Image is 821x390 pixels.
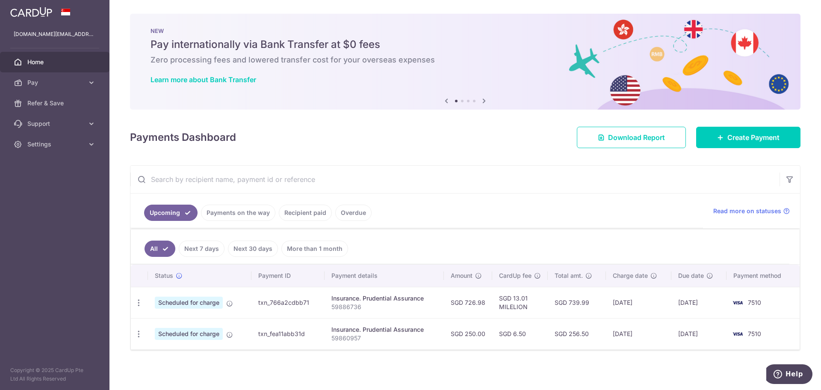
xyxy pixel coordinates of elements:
h5: Pay internationally via Bank Transfer at $0 fees [151,38,780,51]
td: SGD 250.00 [444,318,492,349]
a: Overdue [335,205,372,221]
th: Payment ID [251,265,324,287]
img: Bank transfer banner [130,14,800,110]
a: Payments on the way [201,205,275,221]
input: Search by recipient name, payment id or reference [130,166,780,193]
td: txn_fea11abb31d [251,318,324,349]
td: SGD 726.98 [444,287,492,318]
img: Bank Card [729,329,746,339]
td: SGD 256.50 [548,318,605,349]
span: Status [155,271,173,280]
a: Create Payment [696,127,800,148]
a: Next 30 days [228,241,278,257]
p: 59860957 [331,334,437,342]
td: [DATE] [606,318,671,349]
iframe: Opens a widget where you can find more information [766,364,812,386]
p: NEW [151,27,780,34]
span: Scheduled for charge [155,297,223,309]
span: Due date [678,271,704,280]
span: Create Payment [727,132,780,143]
a: More than 1 month [281,241,348,257]
span: Support [27,119,84,128]
span: 7510 [748,299,761,306]
a: All [145,241,175,257]
span: Refer & Save [27,99,84,107]
p: [DOMAIN_NAME][EMAIL_ADDRESS][DOMAIN_NAME] [14,30,96,39]
p: 59886736 [331,303,437,311]
a: Next 7 days [179,241,224,257]
span: Charge date [613,271,648,280]
span: Settings [27,140,84,149]
a: Learn more about Bank Transfer [151,75,256,84]
a: Upcoming [144,205,198,221]
th: Payment details [325,265,444,287]
img: CardUp [10,7,52,17]
td: [DATE] [606,287,671,318]
h4: Payments Dashboard [130,130,236,145]
span: Read more on statuses [713,207,781,215]
span: 7510 [748,330,761,337]
td: SGD 13.01 MILELION [492,287,548,318]
td: [DATE] [671,287,726,318]
span: Download Report [608,132,665,143]
td: SGD 6.50 [492,318,548,349]
div: Insurance. Prudential Assurance [331,325,437,334]
div: Insurance. Prudential Assurance [331,294,437,303]
img: Bank Card [729,298,746,308]
span: Amount [451,271,473,280]
a: Recipient paid [279,205,332,221]
a: Download Report [577,127,686,148]
span: Scheduled for charge [155,328,223,340]
span: Pay [27,78,84,87]
td: [DATE] [671,318,726,349]
td: SGD 739.99 [548,287,605,318]
span: Total amt. [555,271,583,280]
td: txn_766a2cdbb71 [251,287,324,318]
span: CardUp fee [499,271,532,280]
span: Home [27,58,84,66]
th: Payment method [726,265,800,287]
h6: Zero processing fees and lowered transfer cost for your overseas expenses [151,55,780,65]
a: Read more on statuses [713,207,790,215]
